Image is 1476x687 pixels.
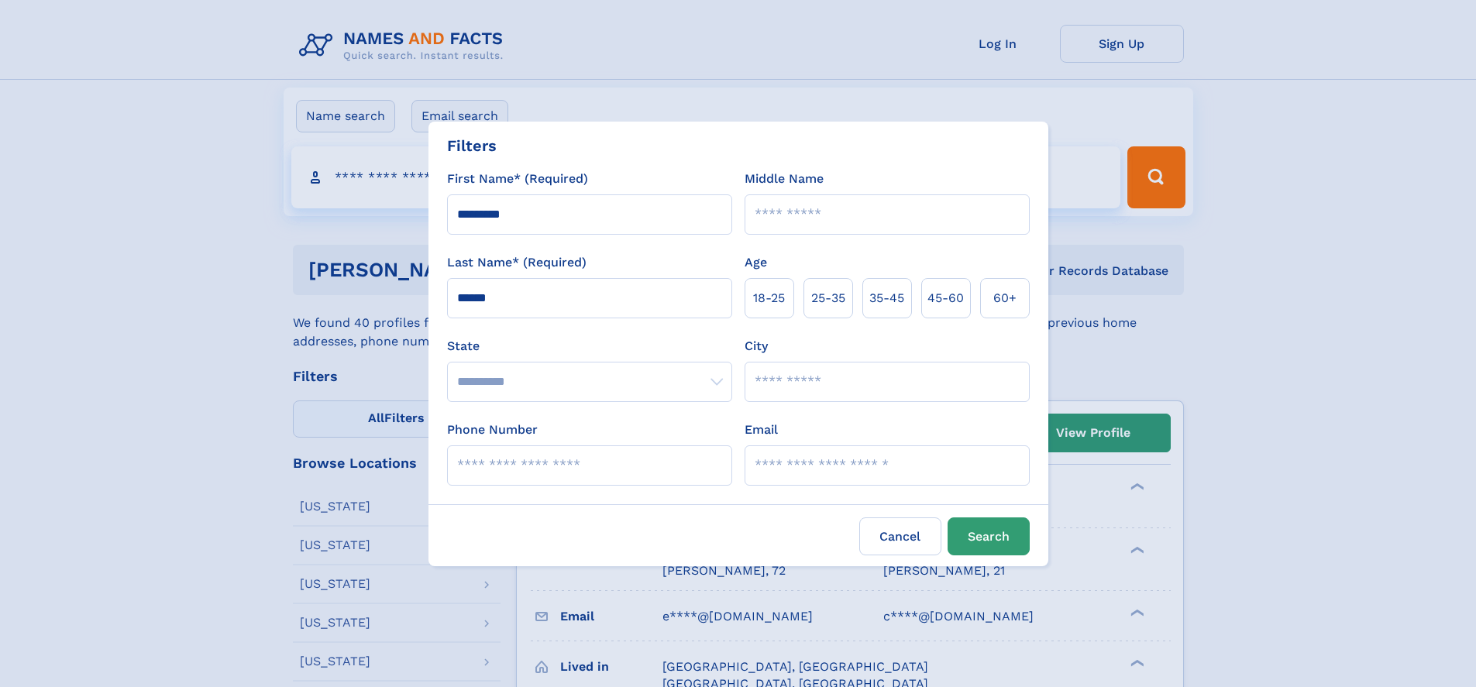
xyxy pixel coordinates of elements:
[447,421,538,439] label: Phone Number
[447,253,587,272] label: Last Name* (Required)
[447,170,588,188] label: First Name* (Required)
[869,289,904,307] span: 35‑45
[811,289,845,307] span: 25‑35
[745,421,778,439] label: Email
[993,289,1017,307] span: 60+
[859,517,941,555] label: Cancel
[447,337,732,356] label: State
[927,289,964,307] span: 45‑60
[745,253,767,272] label: Age
[745,337,768,356] label: City
[948,517,1030,555] button: Search
[753,289,785,307] span: 18‑25
[447,134,497,157] div: Filters
[745,170,824,188] label: Middle Name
